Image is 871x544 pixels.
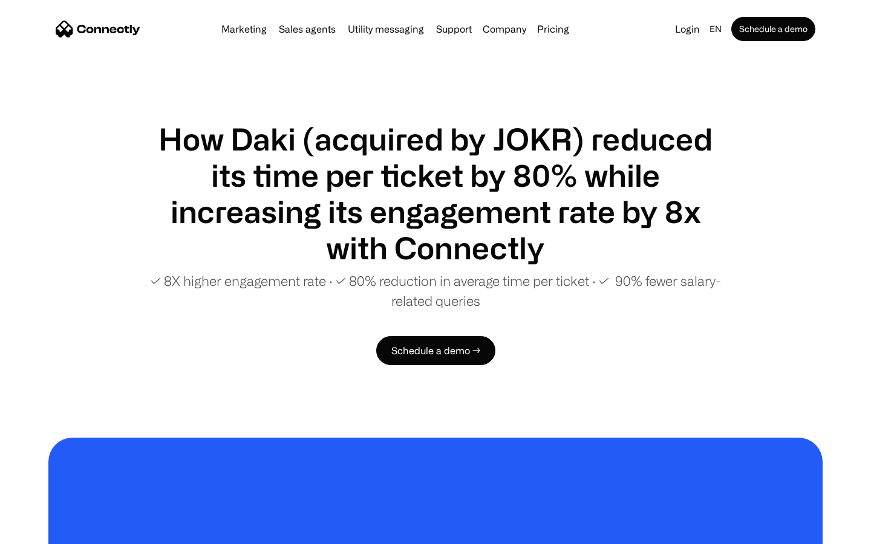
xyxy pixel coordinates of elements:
[12,522,73,540] aside: Language selected: English
[670,21,705,37] a: Login
[24,523,73,540] ul: Language list
[483,21,526,37] div: Company
[376,336,495,365] a: Schedule a demo →
[343,24,429,34] a: Utility messaging
[145,121,726,266] h1: How Daki (acquired by JOKR) reduced its time per ticket by 80% while increasing its engagement ra...
[532,24,574,34] a: Pricing
[274,24,341,34] a: Sales agents
[217,24,272,34] a: Marketing
[731,17,815,41] a: Schedule a demo
[145,271,726,311] p: ✓ 8X higher engagement rate ∙ ✓ 80% reduction in average time per ticket ∙ ✓ 90% fewer salary-rel...
[710,21,722,37] div: en
[431,24,477,34] a: Support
